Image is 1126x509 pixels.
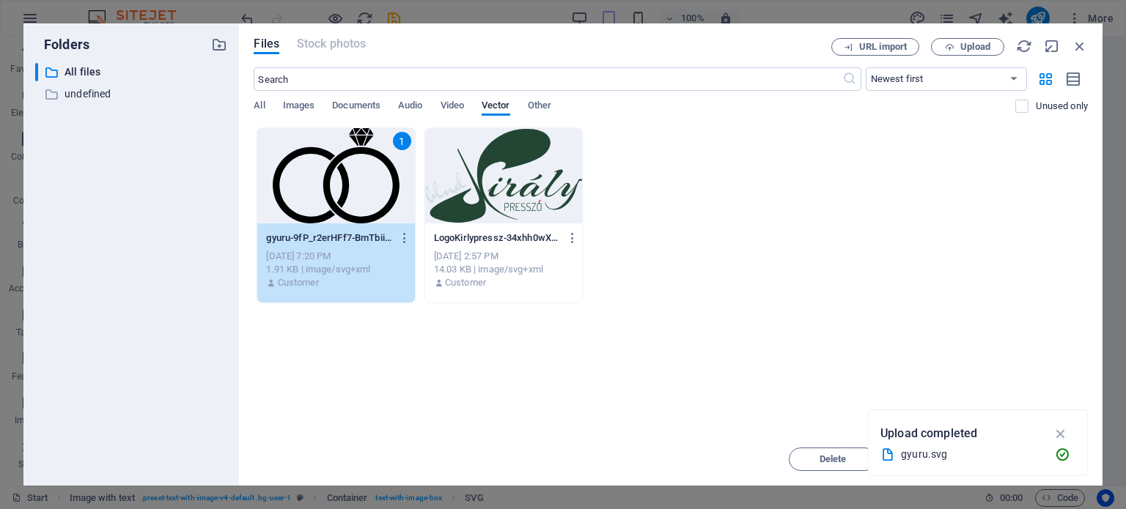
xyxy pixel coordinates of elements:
span: Audio [398,97,422,117]
button: URL import [831,38,919,56]
i: Create new folder [211,37,227,53]
i: Reload [1016,38,1032,54]
span: All [254,97,265,117]
span: Images [283,97,315,117]
div: gyuru.svg [901,446,1043,463]
span: Files [254,35,279,53]
div: 1.91 KB | image/svg+xml [266,263,405,276]
i: Minimize [1044,38,1060,54]
i: Close [1072,38,1088,54]
span: Upload [960,42,990,51]
p: All files [65,64,201,81]
input: Search [254,67,842,91]
span: Documents [332,97,380,117]
span: Other [528,97,551,117]
p: undefined [65,86,201,103]
p: Upload completed [880,424,977,443]
div: 1 [393,132,411,150]
span: Vector [482,97,510,117]
div: ​ [35,63,38,81]
p: Displays only files that are not in use on the website. Files added during this session can still... [1036,100,1088,113]
button: Upload [931,38,1004,56]
div: 14.03 KB | image/svg+xml [434,263,573,276]
span: URL import [859,42,907,51]
div: undefined [35,85,227,103]
span: Delete [820,455,847,464]
div: [DATE] 2:57 PM [434,250,573,263]
p: gyuru-9fP_r2erHFf7-BmTbiircg.svg [266,231,392,245]
p: Customer [278,276,319,289]
p: Customer [445,276,486,289]
p: Folders [35,35,89,54]
div: [DATE] 7:20 PM [266,250,405,263]
button: Delete [789,447,877,471]
p: LogoKirlypressz-34xhh0wX1M3r1jfGrFmcKQ.svg [434,231,560,245]
span: Video [441,97,464,117]
span: This file type is not supported by this element [297,35,366,53]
